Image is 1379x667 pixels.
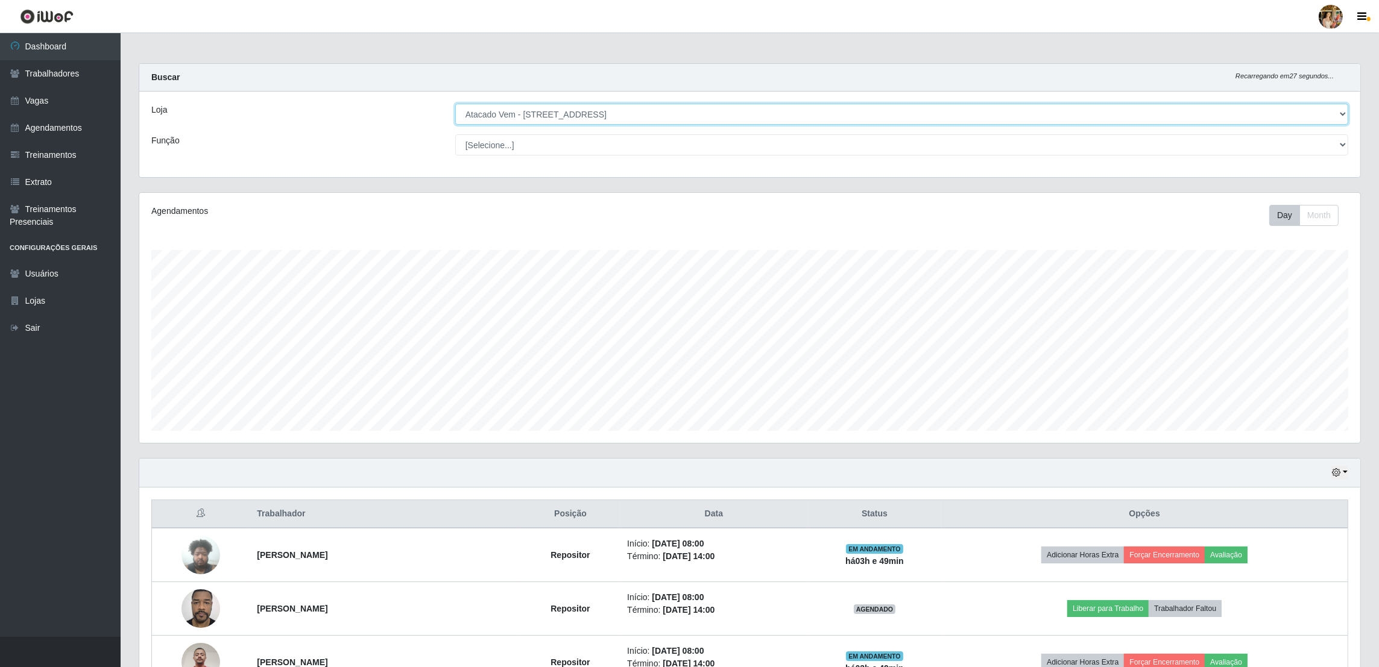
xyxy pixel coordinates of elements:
[652,592,704,602] time: [DATE] 08:00
[551,657,590,667] strong: Repositor
[551,604,590,613] strong: Repositor
[627,591,800,604] li: Início:
[250,500,520,528] th: Trabalhador
[1269,205,1348,226] div: Toolbar with button groups
[257,550,327,560] strong: [PERSON_NAME]
[151,205,640,218] div: Agendamentos
[941,500,1348,528] th: Opções
[1235,72,1334,80] i: Recarregando em 27 segundos...
[1299,205,1339,226] button: Month
[845,556,904,566] strong: há 03 h e 49 min
[1205,546,1248,563] button: Avaliação
[1269,205,1300,226] button: Day
[1124,546,1205,563] button: Forçar Encerramento
[808,500,942,528] th: Status
[181,583,220,634] img: 1752284060754.jpeg
[846,651,903,661] span: EM ANDAMENTO
[652,646,704,656] time: [DATE] 08:00
[627,537,800,550] li: Início:
[151,72,180,82] strong: Buscar
[1067,600,1149,617] button: Liberar para Trabalho
[1269,205,1339,226] div: First group
[846,544,903,554] span: EM ANDAMENTO
[652,539,704,548] time: [DATE] 08:00
[1041,546,1124,563] button: Adicionar Horas Extra
[627,550,800,563] li: Término:
[151,104,167,116] label: Loja
[620,500,807,528] th: Data
[151,134,180,147] label: Função
[20,9,74,24] img: CoreUI Logo
[1149,600,1222,617] button: Trabalhador Faltou
[257,657,327,667] strong: [PERSON_NAME]
[627,645,800,657] li: Início:
[181,529,220,580] img: 1748622275930.jpeg
[257,604,327,613] strong: [PERSON_NAME]
[663,605,715,615] time: [DATE] 14:00
[627,604,800,616] li: Término:
[854,604,896,614] span: AGENDADO
[663,551,715,561] time: [DATE] 14:00
[521,500,620,528] th: Posição
[551,550,590,560] strong: Repositor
